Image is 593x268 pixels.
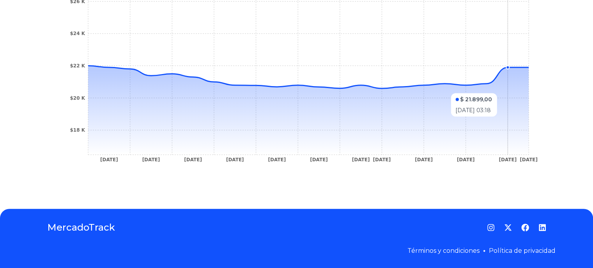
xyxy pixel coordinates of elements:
[407,247,480,254] a: Términos y condiciones
[373,157,391,162] tspan: [DATE]
[499,157,517,162] tspan: [DATE]
[184,157,202,162] tspan: [DATE]
[504,224,512,231] a: Twitter
[489,247,556,254] a: Política de privacidad
[487,224,495,231] a: Instagram
[100,157,118,162] tspan: [DATE]
[415,157,433,162] tspan: [DATE]
[70,127,85,133] tspan: $18 K
[70,95,85,101] tspan: $20 K
[47,221,115,234] a: MercadoTrack
[70,31,85,36] tspan: $24 K
[521,224,529,231] a: Facebook
[520,157,538,162] tspan: [DATE]
[352,157,370,162] tspan: [DATE]
[310,157,328,162] tspan: [DATE]
[457,157,474,162] tspan: [DATE]
[538,224,546,231] a: LinkedIn
[142,157,160,162] tspan: [DATE]
[226,157,244,162] tspan: [DATE]
[268,157,286,162] tspan: [DATE]
[70,63,85,69] tspan: $22 K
